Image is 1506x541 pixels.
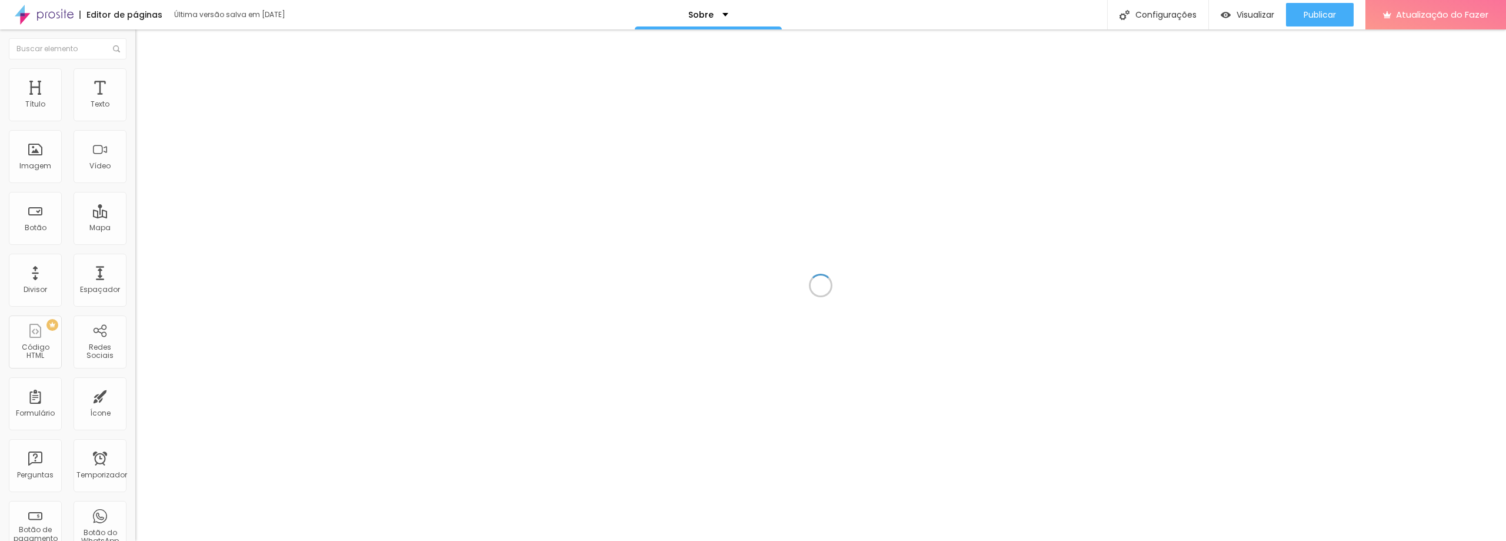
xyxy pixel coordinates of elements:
[9,38,126,59] input: Buscar elemento
[90,408,111,418] font: Ícone
[86,9,162,21] font: Editor de páginas
[86,342,114,360] font: Redes Sociais
[1221,10,1231,20] img: view-1.svg
[16,408,55,418] font: Formulário
[1396,8,1488,21] font: Atualização do Fazer
[25,223,46,233] font: Botão
[1135,9,1197,21] font: Configurações
[17,470,54,480] font: Perguntas
[688,9,714,21] font: Sobre
[76,470,127,480] font: Temporizador
[113,45,120,52] img: Ícone
[91,99,109,109] font: Texto
[25,99,45,109] font: Título
[1119,10,1129,20] img: Ícone
[24,284,47,294] font: Divisor
[1304,9,1336,21] font: Publicar
[1237,9,1274,21] font: Visualizar
[22,342,49,360] font: Código HTML
[19,161,51,171] font: Imagem
[1209,3,1286,26] button: Visualizar
[1286,3,1354,26] button: Publicar
[89,161,111,171] font: Vídeo
[80,284,120,294] font: Espaçador
[89,223,111,233] font: Mapa
[174,11,309,18] div: Última versão salva em [DATE]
